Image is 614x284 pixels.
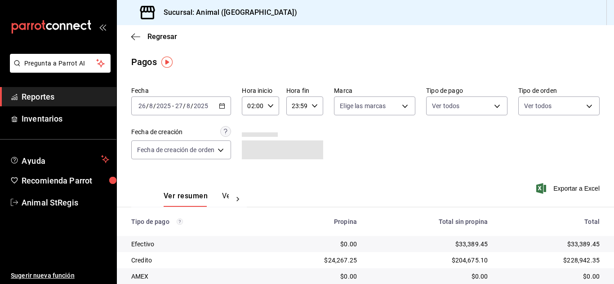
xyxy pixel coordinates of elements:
[275,256,357,265] div: $24,267.25
[275,240,357,249] div: $0.00
[502,218,600,225] div: Total
[191,102,193,109] span: /
[164,192,229,207] div: navigation tabs
[137,145,214,154] span: Fecha de creación de orden
[6,65,111,74] a: Pregunta a Parrot AI
[131,127,182,137] div: Fecha de creación
[183,102,186,109] span: /
[22,91,109,103] span: Reportes
[242,87,279,94] label: Hora inicio
[222,192,256,207] button: Ver pagos
[138,102,146,109] input: --
[175,102,183,109] input: --
[286,87,323,94] label: Hora fin
[502,272,600,281] div: $0.00
[131,55,157,69] div: Pagos
[518,87,600,94] label: Tipo de orden
[99,23,106,31] button: open_drawer_menu
[161,57,173,68] img: Tooltip marker
[153,102,156,109] span: /
[371,240,488,249] div: $33,389.45
[371,218,488,225] div: Total sin propina
[131,240,260,249] div: Efectivo
[371,256,488,265] div: $204,675.10
[502,256,600,265] div: $228,942.35
[156,7,297,18] h3: Sucursal: Animal ([GEOGRAPHIC_DATA])
[275,218,357,225] div: Propina
[11,271,109,280] span: Sugerir nueva función
[131,32,177,41] button: Regresar
[156,102,171,109] input: ----
[275,272,357,281] div: $0.00
[432,101,459,110] span: Ver todos
[371,272,488,281] div: $0.00
[538,183,600,194] button: Exportar a Excel
[186,102,191,109] input: --
[10,54,111,73] button: Pregunta a Parrot AI
[340,101,386,110] span: Elige las marcas
[177,218,183,225] svg: Los pagos realizados con Pay y otras terminales son montos brutos.
[131,218,260,225] div: Tipo de pago
[524,101,552,110] span: Ver todos
[146,102,149,109] span: /
[22,175,109,187] span: Recomienda Parrot
[131,256,260,265] div: Credito
[22,154,98,165] span: Ayuda
[193,102,209,109] input: ----
[172,102,174,109] span: -
[149,102,153,109] input: --
[22,197,109,209] span: Animal StRegis
[502,240,600,249] div: $33,389.45
[164,192,208,207] button: Ver resumen
[131,87,231,94] label: Fecha
[426,87,507,94] label: Tipo de pago
[24,59,97,68] span: Pregunta a Parrot AI
[334,87,415,94] label: Marca
[22,113,109,125] span: Inventarios
[147,32,177,41] span: Regresar
[131,272,260,281] div: AMEX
